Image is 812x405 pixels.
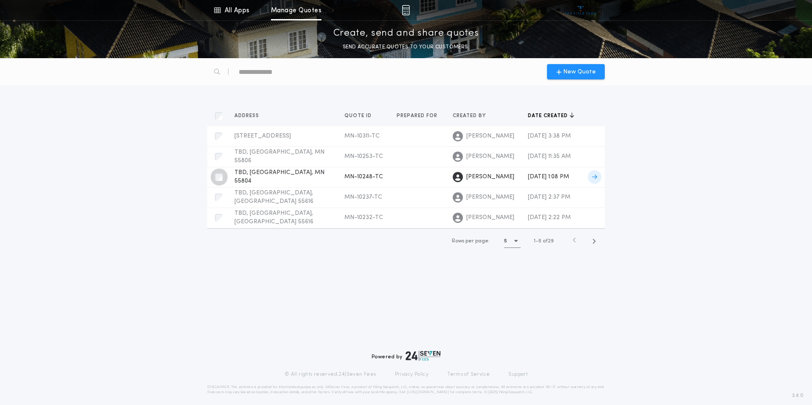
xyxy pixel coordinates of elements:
span: Prepared for [397,112,439,119]
span: MN-10237-TC [344,194,382,200]
span: Rows per page: [452,239,490,244]
span: MN-10311-TC [344,133,380,139]
button: Date created [528,112,574,120]
span: [PERSON_NAME] [466,152,514,161]
span: TBD, [GEOGRAPHIC_DATA], MN 55806 [234,149,324,164]
span: 5 [539,239,541,244]
a: Support [508,371,527,378]
div: Powered by [372,351,440,361]
button: 5 [504,234,521,248]
span: [DATE] 2:22 PM [528,214,571,221]
span: Quote ID [344,112,373,119]
button: Address [234,112,265,120]
span: [DATE] 11:35 AM [528,153,571,160]
h1: 5 [504,237,507,245]
button: New Quote [547,64,605,79]
a: [URL][DOMAIN_NAME] [407,391,449,394]
span: MN-10253-TC [344,153,383,160]
span: Date created [528,112,570,119]
p: Create, send and share quotes [333,27,479,40]
span: [PERSON_NAME] [466,214,514,222]
p: SEND ACCURATE QUOTES TO YOUR CUSTOMERS. [343,43,469,51]
button: Created by [453,112,492,120]
span: Created by [453,112,488,119]
span: 1 [534,239,536,244]
a: Terms of Service [447,371,490,378]
span: MN-10248-TC [344,174,383,180]
span: of 29 [543,237,554,245]
img: img [402,5,410,15]
img: vs-icon [565,6,597,14]
span: [DATE] 3:38 PM [528,133,571,139]
img: logo [406,351,440,361]
p: DISCLAIMER: This estimate is provided for informational purposes only. 24|Seven Fees, a product o... [207,385,605,395]
span: [DATE] 2:37 PM [528,194,570,200]
a: Privacy Policy [395,371,429,378]
span: 3.8.0 [792,392,804,399]
p: © All rights reserved. 24|Seven Fees [285,371,376,378]
span: [DATE] 1:08 PM [528,174,569,180]
span: [STREET_ADDRESS] [234,133,291,139]
span: New Quote [563,67,596,76]
span: TBD, [GEOGRAPHIC_DATA], [GEOGRAPHIC_DATA] 55616 [234,210,313,225]
button: Quote ID [344,112,378,120]
span: TBD, [GEOGRAPHIC_DATA], [GEOGRAPHIC_DATA] 55616 [234,190,313,205]
span: MN-10232-TC [344,214,383,221]
span: TBD, [GEOGRAPHIC_DATA], MN 55804 [234,169,324,184]
span: [PERSON_NAME] [466,132,514,141]
span: [PERSON_NAME] [466,193,514,202]
span: Address [234,112,261,119]
span: [PERSON_NAME] [466,173,514,181]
